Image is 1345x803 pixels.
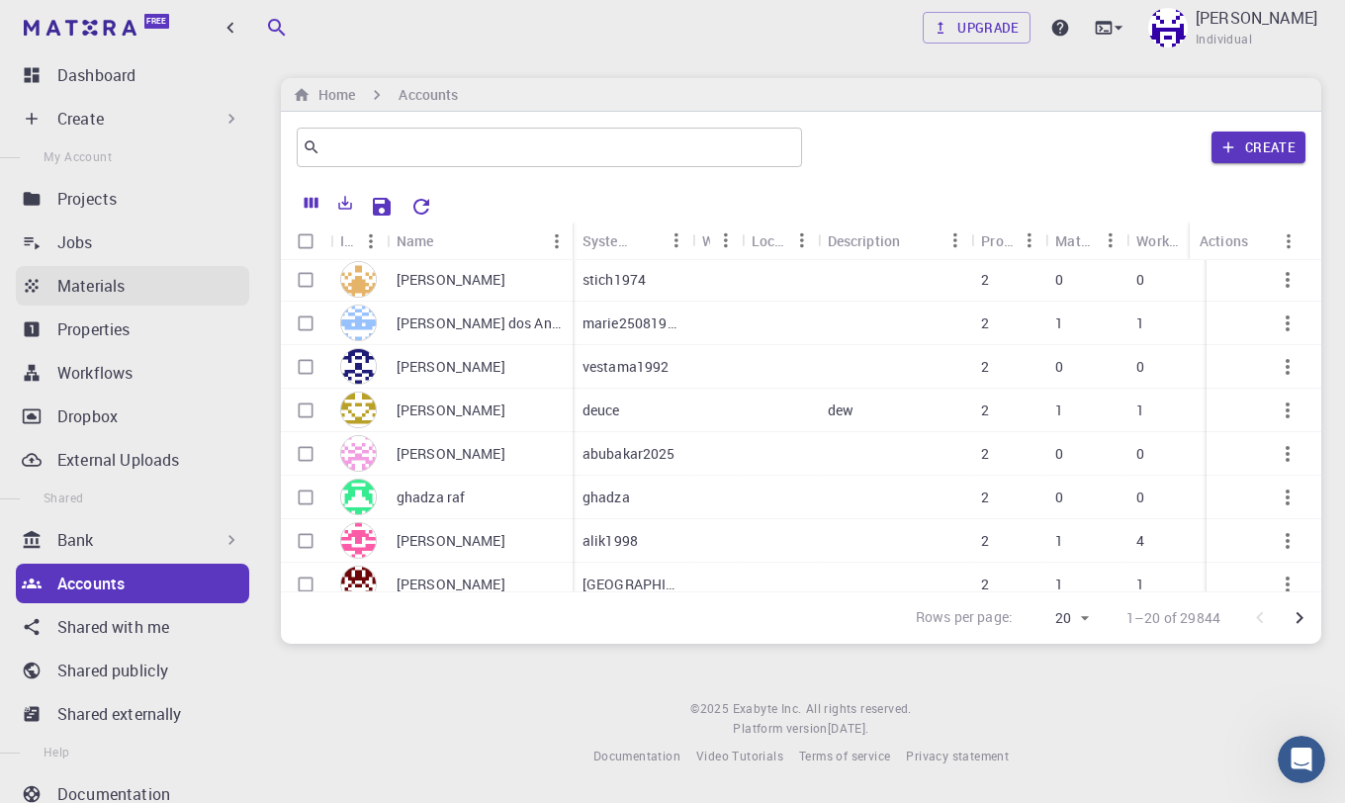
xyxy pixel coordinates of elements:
div: 明日から対応を開始します [41,270,330,291]
p: Workflows [57,361,133,385]
p: 4 [1136,531,1144,551]
iframe: Intercom live chat [1278,736,1325,783]
div: Materials [1045,222,1126,260]
div: Name [387,222,573,260]
a: External Uploads [16,440,249,480]
a: Shared externally [16,694,249,734]
p: Projects [57,187,117,211]
p: ghadza raf [397,488,466,507]
div: Web [702,222,710,260]
img: Profile image for Timur [269,32,309,71]
p: 2 [981,488,989,507]
img: avatar [340,522,377,559]
a: Exabyte Inc. [733,699,802,719]
div: Location [752,222,786,260]
p: 0 [1136,270,1144,290]
a: [DATE]. [828,719,869,739]
img: avatar [340,435,377,472]
div: Actions [1190,222,1304,260]
span: Video Tutorials [696,748,783,763]
button: Create [1211,132,1305,163]
p: [PERSON_NAME] [397,531,505,551]
span: Exabyte Inc. [733,700,802,716]
a: Properties [16,310,249,349]
p: お困りですか？ [40,174,356,208]
span: Shared [44,490,83,505]
button: Start a tour [41,334,355,374]
p: External Uploads [57,448,179,472]
span: Individual [1196,30,1252,49]
p: 1 [1055,313,1063,333]
p: 2 [981,270,989,290]
p: Accounts [57,572,125,595]
p: Dashboard [57,63,135,87]
div: Bank [16,520,249,560]
div: 20 [1021,604,1095,633]
p: 0 [1136,444,1144,464]
a: Dashboard [16,55,249,95]
div: Icon [330,222,387,260]
img: Kohei Ochiai [1148,8,1188,47]
button: Menu [661,224,692,256]
a: Terms of service [799,747,890,766]
p: 2 [981,401,989,420]
a: Privacy statement [906,747,1009,766]
a: HelpHero [181,384,245,400]
div: Workflows [1126,222,1214,260]
a: Upgrade [923,12,1031,44]
button: Menu [1095,224,1126,256]
p: [PERSON_NAME] [397,401,505,420]
p: Jobs [57,230,93,254]
img: avatar [340,479,377,515]
div: Materials [1055,222,1095,260]
div: ⚡ by [41,382,355,402]
p: 1–20 of 29844 [1126,608,1220,628]
button: Go to next page [1280,598,1319,638]
p: abubakar2025 [583,444,675,464]
button: Reset Explorer Settings [402,187,441,226]
p: alik1998 [583,531,638,551]
p: 1 [1136,313,1144,333]
button: メッセージ [198,617,396,696]
button: Menu [541,225,573,257]
div: Projects [971,222,1045,260]
div: Description [818,222,972,260]
a: Shared with me [16,607,249,647]
img: avatar [340,348,377,385]
span: All rights reserved. [806,699,912,719]
p: [PERSON_NAME] [397,575,505,594]
div: Icon [340,222,355,260]
p: [PERSON_NAME] [397,357,505,377]
p: [PERSON_NAME] dos Anjos [PERSON_NAME] [397,313,563,333]
p: marie25081982 [583,313,682,333]
span: Help [44,744,70,759]
p: Shared with me [57,615,169,639]
div: Create [16,99,249,138]
img: logo [40,38,166,69]
span: © 2025 [690,699,732,719]
p: 1 [1136,401,1144,420]
div: 会話を始める [41,249,330,270]
p: 0 [1055,270,1063,290]
p: Shared publicly [57,659,168,682]
p: 2 [981,575,989,594]
button: Sort [629,224,661,256]
p: Bank [57,528,94,552]
p: [GEOGRAPHIC_DATA] [583,575,682,594]
div: System Name [573,222,692,260]
a: Video Tutorials [696,747,783,766]
span: Privacy statement [906,748,1009,763]
span: メッセージ [262,667,331,680]
button: Menu [1014,224,1045,256]
button: Menu [1273,225,1304,257]
a: Workflows [16,353,249,393]
span: My Account [44,148,112,164]
button: Columns [295,187,328,219]
a: Projects [16,179,249,219]
button: Menu [1183,224,1214,256]
button: Menu [786,224,818,256]
p: stich1974 [583,270,646,290]
p: vestama1992 [583,357,670,377]
p: 2 [981,357,989,377]
div: Name [397,222,434,260]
